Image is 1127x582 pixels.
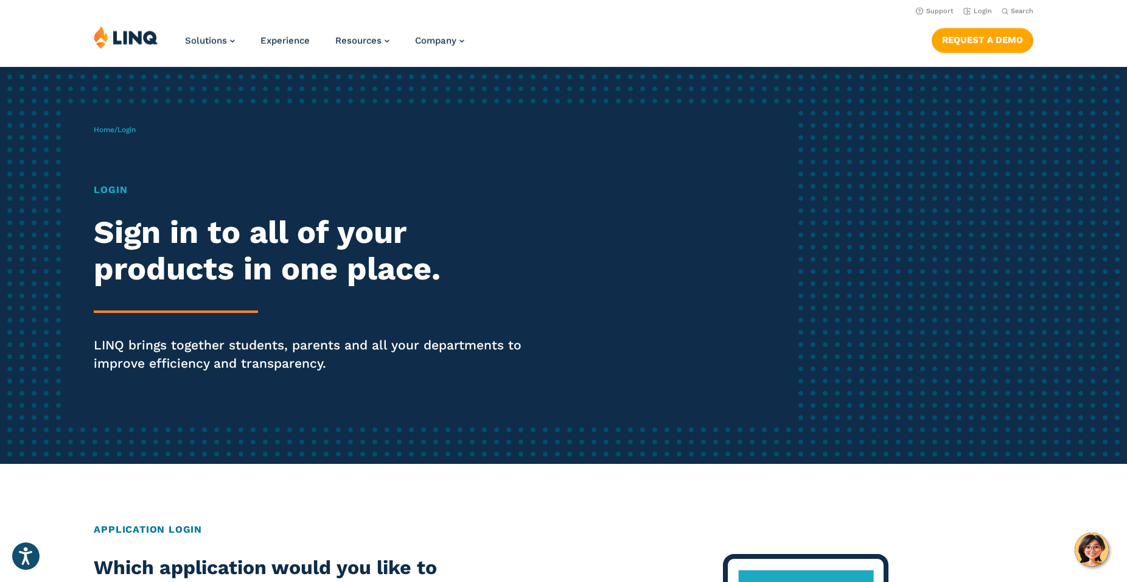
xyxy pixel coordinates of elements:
span: Resources [335,35,382,46]
button: Hello, have a question? Let’s chat. [1075,533,1109,567]
img: LINQ | K‑12 Software [94,26,158,49]
p: LINQ brings together students, parents and all your departments to improve efficiency and transpa... [94,336,528,373]
h1: Login [94,183,528,197]
nav: Button Navigation [932,26,1033,52]
h2: Sign in to all of your products in one place. [94,214,528,287]
a: Solutions [185,35,235,46]
a: Login [963,7,992,15]
span: / [94,125,136,134]
span: Search [1011,7,1033,15]
span: Solutions [185,35,227,46]
a: Support [916,7,954,15]
nav: Primary Navigation [185,26,464,66]
span: Company [415,35,456,46]
a: Request a Demo [932,28,1033,52]
a: Home [94,125,114,134]
span: Login [117,125,136,134]
h2: Application Login [94,522,1033,537]
a: Experience [260,35,310,46]
button: Open Search Bar [1002,7,1033,16]
a: Company [415,35,464,46]
a: Resources [335,35,389,46]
